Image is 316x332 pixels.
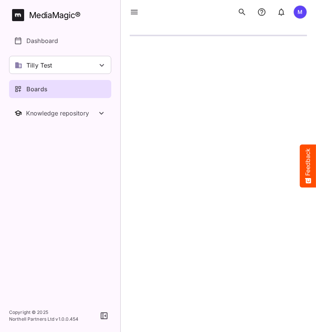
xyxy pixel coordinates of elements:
[9,32,111,50] a: Dashboard
[9,104,111,122] button: Toggle Knowledge repository
[29,9,81,22] div: MediaMagic ®
[26,85,48,94] p: Boards
[254,5,269,20] button: notifications
[26,61,52,70] p: Tilly Test
[9,309,79,316] p: Copyright © 2025
[300,144,316,188] button: Feedback
[9,316,79,323] p: Northell Partners Ltd v 1.0.0.454
[26,109,97,117] div: Knowledge repository
[26,36,58,45] p: Dashboard
[235,5,250,20] button: search
[274,5,289,20] button: notifications
[293,5,307,19] div: M
[9,104,111,122] nav: Knowledge repository
[9,80,111,98] a: Boards
[12,9,111,21] a: MediaMagic®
